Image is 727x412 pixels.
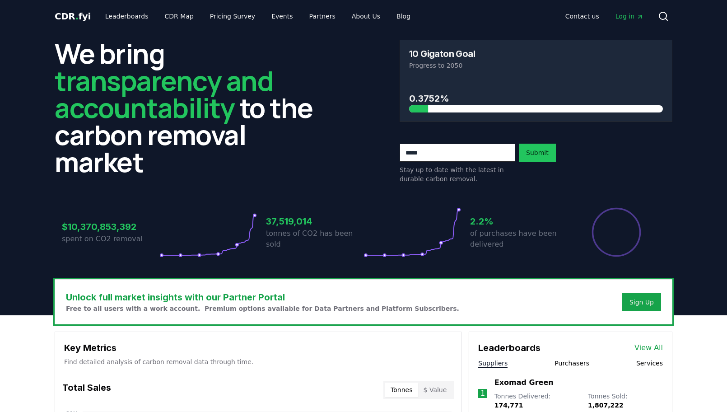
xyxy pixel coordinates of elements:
[558,8,651,24] nav: Main
[62,234,159,244] p: spent on CO2 removal
[158,8,201,24] a: CDR Map
[98,8,418,24] nav: Main
[615,12,643,21] span: Log in
[470,228,568,250] p: of purchases have been delivered
[494,377,554,388] a: Exomad Green
[266,215,363,228] h3: 37,519,014
[389,8,418,24] a: Blog
[55,11,91,22] span: CDR fyi
[75,11,79,22] span: .
[409,92,663,105] h3: 0.3752%
[519,144,556,162] button: Submit
[302,8,343,24] a: Partners
[62,220,159,234] h3: $10,370,853,392
[55,10,91,23] a: CDR.fyi
[555,359,589,368] button: Purchasers
[400,165,515,183] p: Stay up to date with the latest in durable carbon removal.
[409,49,475,58] h3: 10 Gigaton Goal
[66,304,459,313] p: Free to all users with a work account. Premium options available for Data Partners and Platform S...
[62,381,111,399] h3: Total Sales
[418,383,452,397] button: $ Value
[266,228,363,250] p: tonnes of CO2 has been sold
[264,8,300,24] a: Events
[478,341,541,355] h3: Leaderboards
[629,298,654,307] a: Sign Up
[470,215,568,228] h3: 2.2%
[409,61,663,70] p: Progress to 2050
[588,392,663,410] p: Tonnes Sold :
[634,342,663,353] a: View All
[98,8,156,24] a: Leaderboards
[588,402,624,409] span: 1,807,222
[385,383,418,397] button: Tonnes
[203,8,262,24] a: Pricing Survey
[64,341,452,355] h3: Key Metrics
[494,392,579,410] p: Tonnes Delivered :
[480,388,485,399] p: 1
[494,402,523,409] span: 174,771
[608,8,651,24] a: Log in
[64,357,452,366] p: Find detailed analysis of carbon removal data through time.
[636,359,663,368] button: Services
[55,62,273,126] span: transparency and accountability
[345,8,387,24] a: About Us
[66,290,459,304] h3: Unlock full market insights with our Partner Portal
[591,207,642,257] div: Percentage of sales delivered
[55,40,327,175] h2: We bring to the carbon removal market
[622,293,661,311] button: Sign Up
[558,8,606,24] a: Contact us
[478,359,508,368] button: Suppliers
